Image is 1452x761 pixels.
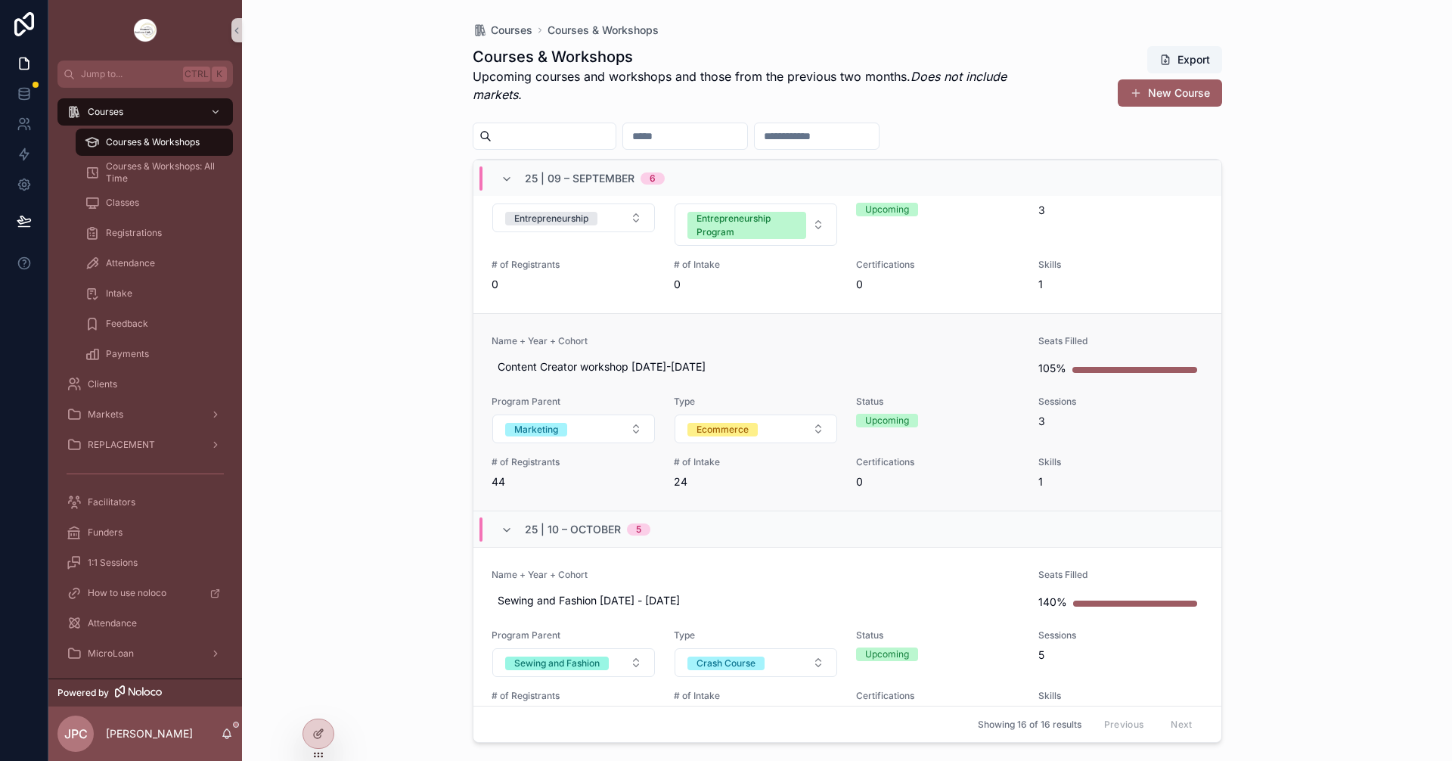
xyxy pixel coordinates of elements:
[1038,259,1202,271] span: Skills
[1038,474,1202,489] span: 1
[675,415,837,443] button: Select Button
[76,129,233,156] a: Courses & Workshops
[1038,648,1202,663] span: 5
[674,629,838,641] span: Type
[473,547,1221,744] a: Name + Year + CohortSewing and Fashion [DATE] - [DATE]Seats Filled140%Program ParentSelect Button...
[865,203,909,216] div: Upcoming
[106,318,148,330] span: Feedback
[675,648,837,677] button: Select Button
[978,719,1081,731] span: Showing 16 of 16 results
[492,415,655,443] button: Select Button
[1038,203,1202,218] span: 3
[473,23,532,38] a: Courses
[106,348,149,360] span: Payments
[1038,690,1202,702] span: Skills
[1038,414,1202,429] span: 3
[865,648,909,661] div: Upcoming
[856,259,1020,271] span: Certifications
[81,68,177,80] span: Jump to...
[636,523,641,536] div: 5
[76,219,233,247] a: Registrations
[88,617,137,629] span: Attendance
[1038,456,1202,468] span: Skills
[88,378,117,390] span: Clients
[76,310,233,337] a: Feedback
[674,259,838,271] span: # of Intake
[856,690,1020,702] span: Certifications
[674,277,838,292] span: 0
[48,88,242,679] div: scrollable content
[514,212,588,225] div: Entrepreneurship
[106,287,132,300] span: Intake
[57,98,233,126] a: Courses
[57,640,233,667] a: MicroLoan
[473,313,1221,511] a: Name + Year + CohortContent Creator workshop [DATE]-[DATE]Seats Filled105%Program ParentSelect Bu...
[473,69,1007,102] em: Does not include markets.
[88,496,135,508] span: Facilitators
[491,23,532,38] span: Courses
[1038,587,1067,617] div: 140%
[88,587,166,599] span: How to use noloco
[514,657,600,670] div: Sewing and Fashion
[650,172,656,185] div: 6
[1038,396,1202,408] span: Sessions
[492,335,1021,347] span: Name + Year + Cohort
[525,522,621,537] span: 25 | 10 – October
[674,474,838,489] span: 24
[674,690,838,702] span: # of Intake
[1118,79,1222,107] button: New Course
[1038,335,1202,347] span: Seats Filled
[1038,277,1202,292] span: 1
[57,549,233,576] a: 1:1 Sessions
[856,629,1020,641] span: Status
[1147,46,1222,73] button: Export
[525,171,634,186] span: 25 | 09 – September
[1038,353,1066,384] div: 105%
[106,227,162,239] span: Registrations
[492,474,656,489] span: 44
[64,725,88,743] span: JPC
[856,396,1020,408] span: Status
[106,136,200,148] span: Courses & Workshops
[88,106,123,118] span: Courses
[106,160,218,185] span: Courses & Workshops: All Time
[856,474,1020,489] span: 0
[492,690,656,702] span: # of Registrants
[106,197,139,209] span: Classes
[57,610,233,637] a: Attendance
[76,280,233,307] a: Intake
[492,396,656,408] span: Program Parent
[88,557,138,569] span: 1:1 Sessions
[492,456,656,468] span: # of Registrants
[213,68,225,80] span: K
[697,423,749,436] div: Ecommerce
[492,203,655,232] button: Select Button
[865,414,909,427] div: Upcoming
[492,629,656,641] span: Program Parent
[57,687,109,699] span: Powered by
[57,371,233,398] a: Clients
[57,61,233,88] button: Jump to...CtrlK
[57,579,233,607] a: How to use noloco
[492,259,656,271] span: # of Registrants
[675,203,837,246] button: Select Button
[88,408,123,421] span: Markets
[1038,629,1202,641] span: Sessions
[492,648,655,677] button: Select Button
[57,431,233,458] a: REPLACEMENT
[106,726,193,741] p: [PERSON_NAME]
[548,23,659,38] a: Courses & Workshops
[133,18,157,42] img: App logo
[498,593,1015,608] span: Sewing and Fashion [DATE] - [DATE]
[88,648,134,660] span: MicroLoan
[1038,569,1202,581] span: Seats Filled
[57,401,233,428] a: Markets
[183,67,210,82] span: Ctrl
[492,569,1021,581] span: Name + Year + Cohort
[514,423,558,436] div: Marketing
[697,657,755,670] div: Crash Course
[76,189,233,216] a: Classes
[492,277,656,292] span: 0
